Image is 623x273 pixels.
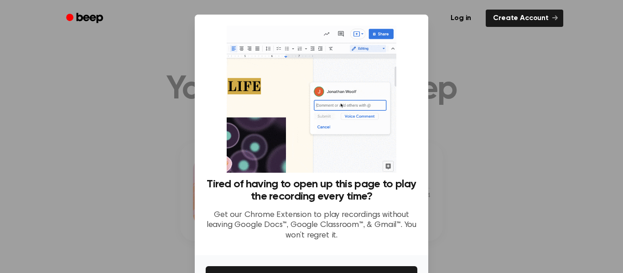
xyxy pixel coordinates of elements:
a: Log in [441,8,480,29]
a: Create Account [486,10,563,27]
img: Beep extension in action [227,26,396,173]
p: Get our Chrome Extension to play recordings without leaving Google Docs™, Google Classroom™, & Gm... [206,210,417,241]
a: Beep [60,10,111,27]
h3: Tired of having to open up this page to play the recording every time? [206,178,417,203]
